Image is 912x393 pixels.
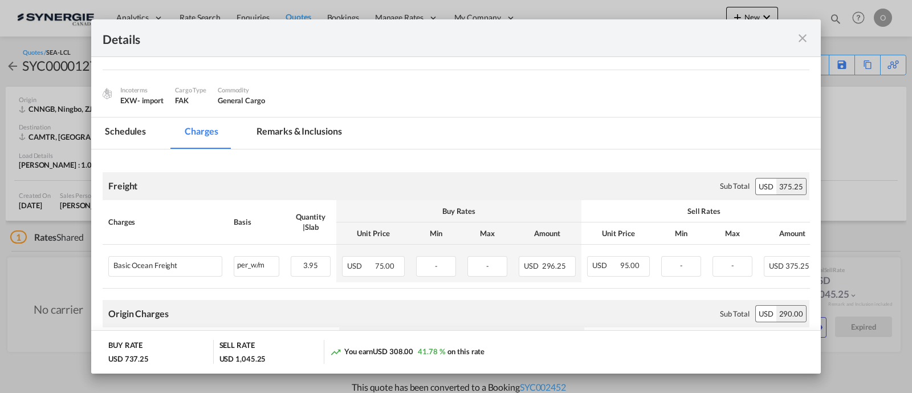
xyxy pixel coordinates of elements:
[720,181,750,191] div: Sub Total
[91,118,367,149] md-pagination-wrapper: Use the left and right arrow keys to navigate between tabs
[410,222,462,245] th: Min
[776,306,806,322] div: 290.00
[620,261,640,270] span: 95.00
[175,85,206,95] div: Cargo Type
[756,179,776,195] div: USD
[769,261,784,270] span: USD
[219,340,255,353] div: SELL RATE
[113,261,177,270] div: Basic Ocean Freight
[486,261,489,270] span: -
[330,346,484,358] div: You earn on this rate
[219,354,266,364] div: USD 1,045.25
[720,309,750,319] div: Sub Total
[435,261,438,270] span: -
[137,95,164,106] div: - import
[108,217,222,227] div: Charges
[91,118,160,149] md-tab-item: Schedules
[336,222,410,245] th: Unit Price
[462,222,513,245] th: Max
[796,31,809,45] md-icon: icon-close fg-AAA8AD m-0 cursor
[731,261,734,270] span: -
[707,222,758,245] th: Max
[175,95,206,106] div: FAK
[581,222,655,245] th: Unit Price
[171,118,231,149] md-tab-item: Charges
[373,347,413,356] span: USD 308.00
[655,222,707,245] th: Min
[330,346,341,358] md-icon: icon-trending-up
[234,257,279,271] div: per_w/m
[776,179,806,195] div: 375.25
[524,261,540,270] span: USD
[108,354,149,364] div: USD 737.25
[375,261,395,270] span: 75.00
[91,19,821,373] md-dialog: Port of Loading ...
[243,118,355,149] md-tab-item: Remarks & Inclusions
[347,261,373,270] span: USD
[218,96,265,105] span: General Cargo
[542,261,566,270] span: 296.25
[303,261,319,270] span: 3.95
[108,340,142,353] div: BUY RATE
[103,31,739,45] div: Details
[587,206,821,216] div: Sell Rates
[120,95,164,106] div: EXW
[120,85,164,95] div: Incoterms
[513,222,581,245] th: Amount
[101,87,113,100] img: cargo.png
[756,306,776,322] div: USD
[342,206,576,216] div: Buy Rates
[108,307,169,320] div: Origin Charges
[218,85,265,95] div: Commodity
[785,261,809,270] span: 375.25
[291,212,331,232] div: Quantity | Slab
[108,180,137,192] div: Freight
[758,222,826,245] th: Amount
[680,261,683,270] span: -
[234,217,279,227] div: Basis
[418,347,445,356] span: 41.78 %
[592,261,618,270] span: USD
